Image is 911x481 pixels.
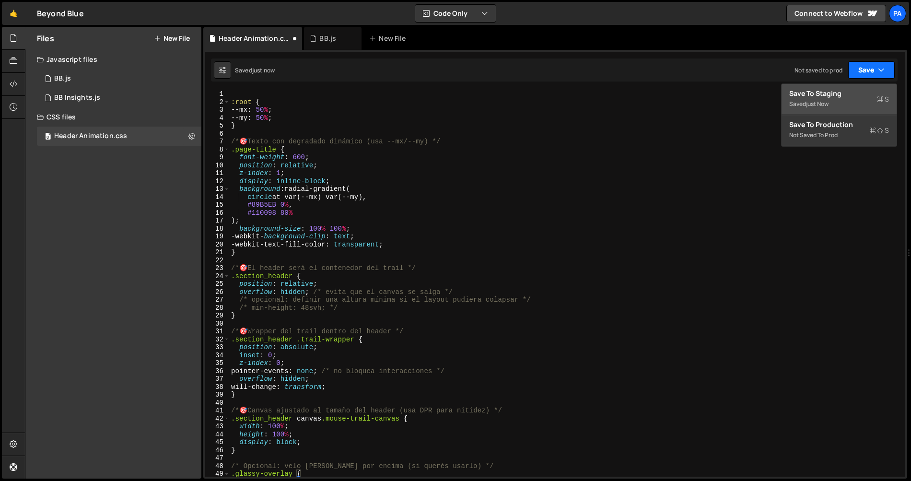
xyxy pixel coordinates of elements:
[205,359,230,367] div: 35
[889,5,906,22] a: Pa
[25,107,201,127] div: CSS files
[205,233,230,241] div: 19
[54,74,71,83] div: BB.js
[25,50,201,69] div: Javascript files
[205,162,230,170] div: 10
[235,66,275,74] div: Saved
[205,98,230,106] div: 2
[205,201,230,209] div: 15
[415,5,496,22] button: Code Only
[782,84,897,115] button: Save to StagingS Savedjust now
[205,272,230,281] div: 24
[205,375,230,383] div: 37
[205,264,230,272] div: 23
[205,130,230,138] div: 6
[848,61,895,79] button: Save
[205,114,230,122] div: 4
[205,407,230,415] div: 41
[782,115,897,146] button: Save to ProductionS Not saved to prod
[205,296,230,304] div: 27
[205,90,230,98] div: 1
[794,66,842,74] div: Not saved to prod
[205,225,230,233] div: 18
[205,343,230,352] div: 33
[37,69,201,88] div: 16617/45315.js
[37,88,201,107] div: 16617/45241.js
[789,98,889,110] div: Saved
[205,217,230,225] div: 17
[205,438,230,446] div: 45
[205,177,230,186] div: 12
[205,431,230,439] div: 44
[205,446,230,455] div: 46
[205,422,230,431] div: 43
[205,312,230,320] div: 29
[877,94,889,104] span: S
[205,257,230,265] div: 22
[205,399,230,407] div: 40
[205,209,230,217] div: 16
[2,2,25,25] a: 🤙
[205,106,230,114] div: 3
[789,89,889,98] div: Save to Staging
[205,248,230,257] div: 21
[205,367,230,375] div: 36
[205,304,230,312] div: 28
[319,34,336,43] div: BB.js
[205,138,230,146] div: 7
[205,336,230,344] div: 32
[205,415,230,423] div: 42
[205,169,230,177] div: 11
[205,146,230,154] div: 8
[205,122,230,130] div: 5
[54,94,100,102] div: BB Insights.js
[37,33,54,44] h2: Files
[37,8,84,19] div: Beyond Blue
[205,328,230,336] div: 31
[205,288,230,296] div: 26
[205,280,230,288] div: 25
[205,320,230,328] div: 30
[869,126,889,135] span: S
[205,462,230,470] div: 48
[369,34,409,43] div: New File
[781,83,897,147] div: Code Only
[54,132,127,141] div: Header Animation.css
[219,34,291,43] div: Header Animation.css
[786,5,886,22] a: Connect to Webflow
[205,352,230,360] div: 34
[806,100,829,108] div: just now
[205,185,230,193] div: 13
[154,35,190,42] button: New File
[205,241,230,249] div: 20
[252,66,275,74] div: just now
[205,391,230,399] div: 39
[37,127,201,146] div: 16617/45322.css
[205,470,230,478] div: 49
[789,120,889,129] div: Save to Production
[205,193,230,201] div: 14
[205,454,230,462] div: 47
[45,133,51,141] span: 0
[205,153,230,162] div: 9
[789,129,889,141] div: Not saved to prod
[205,383,230,391] div: 38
